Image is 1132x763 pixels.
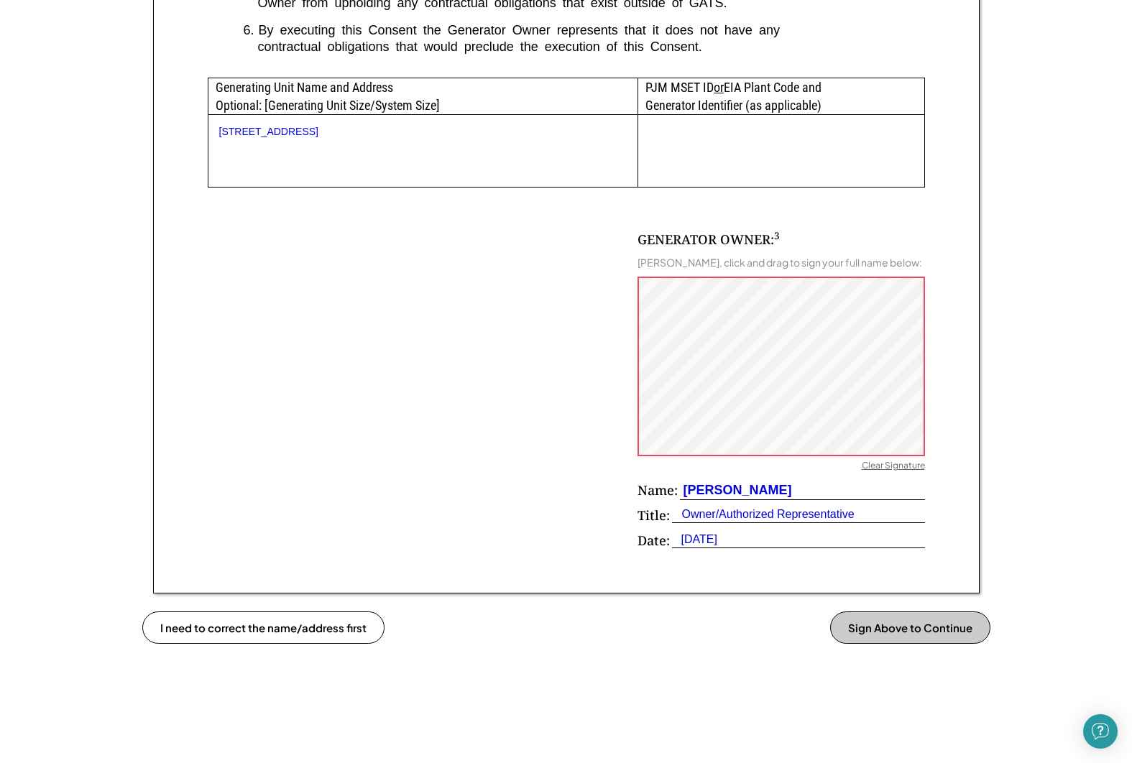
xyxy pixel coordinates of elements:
[714,80,724,95] u: or
[672,532,717,547] div: [DATE]
[208,78,638,114] div: Generating Unit Name and Address Optional: [Generating Unit Size/System Size]
[259,22,925,39] div: By executing this Consent the Generator Owner represents that it does not have any
[638,507,670,524] div: Title:
[672,507,855,522] div: Owner/Authorized Representative
[680,481,792,499] div: [PERSON_NAME]
[1083,714,1118,749] div: Open Intercom Messenger
[638,231,780,249] div: GENERATOR OWNER:
[244,22,254,39] div: 6.
[638,78,924,114] div: PJM MSET ID EIA Plant Code and Generator Identifier (as applicable)
[774,229,780,242] sup: 3
[638,532,670,550] div: Date:
[219,126,627,138] div: [STREET_ADDRESS]
[638,256,922,269] div: [PERSON_NAME], click and drag to sign your full name below:
[244,39,925,55] div: contractual obligations that would preclude the execution of this Consent.
[638,481,678,499] div: Name:
[862,460,925,474] div: Clear Signature
[830,611,990,644] button: Sign Above to Continue
[142,611,385,644] button: I need to correct the name/address first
